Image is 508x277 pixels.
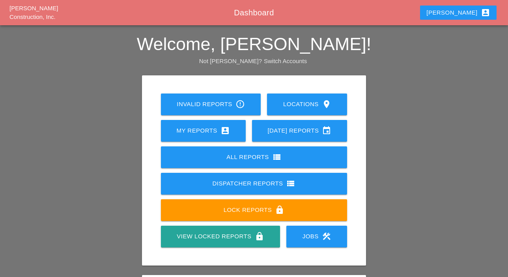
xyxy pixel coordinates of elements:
a: Dispatcher Reports [161,173,347,195]
i: lock [275,205,284,215]
div: [PERSON_NAME] [426,8,490,17]
i: view_list [272,152,282,162]
a: [PERSON_NAME] Construction, Inc. [9,5,58,21]
div: View Locked Reports [174,232,267,241]
div: All Reports [174,152,335,162]
div: Lock Reports [174,205,335,215]
a: Jobs [286,226,347,247]
i: account_box [481,8,490,17]
i: lock [255,232,264,241]
div: Dispatcher Reports [174,179,335,188]
i: view_list [286,179,295,188]
i: event [322,126,331,135]
div: My Reports [174,126,233,135]
a: Locations [267,94,347,115]
a: View Locked Reports [161,226,280,247]
div: Jobs [299,232,334,241]
a: Switch Accounts [264,58,307,64]
a: [DATE] Reports [252,120,347,142]
a: Invalid Reports [161,94,261,115]
i: location_on [322,99,331,109]
a: All Reports [161,146,347,168]
span: Dashboard [234,8,274,17]
div: Locations [280,99,334,109]
button: [PERSON_NAME] [420,6,496,20]
i: error_outline [235,99,245,109]
a: Lock Reports [161,199,347,221]
span: Not [PERSON_NAME]? [199,58,262,64]
div: Invalid Reports [174,99,248,109]
a: My Reports [161,120,246,142]
i: account_box [220,126,230,135]
div: [DATE] Reports [265,126,335,135]
i: construction [322,232,331,241]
